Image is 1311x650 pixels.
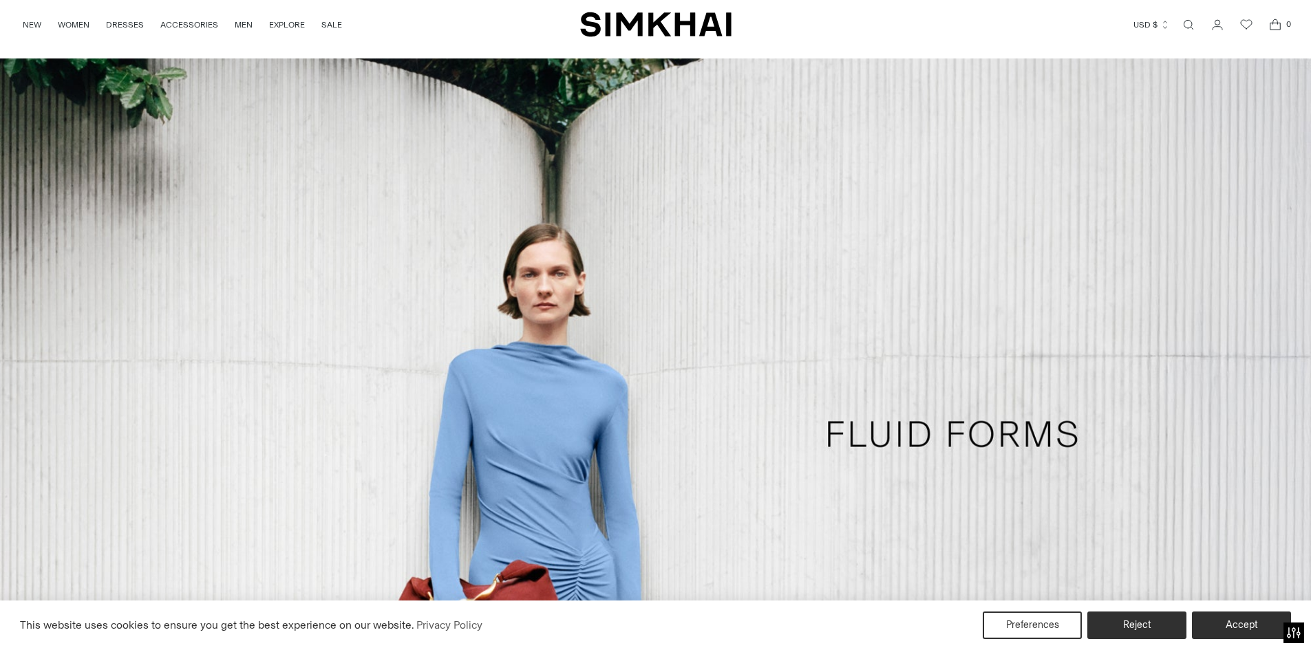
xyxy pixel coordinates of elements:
[1133,10,1170,40] button: USD $
[321,10,342,40] a: SALE
[1282,18,1294,30] span: 0
[580,11,732,38] a: SIMKHAI
[1261,11,1289,39] a: Open cart modal
[20,618,414,631] span: This website uses cookies to ensure you get the best experience on our website.
[11,598,138,639] iframe: Sign Up via Text for Offers
[106,10,144,40] a: DRESSES
[414,615,484,636] a: Privacy Policy (opens in a new tab)
[58,10,89,40] a: WOMEN
[269,10,305,40] a: EXPLORE
[160,10,218,40] a: ACCESSORIES
[23,10,41,40] a: NEW
[1175,11,1202,39] a: Open search modal
[235,10,253,40] a: MEN
[1233,11,1260,39] a: Wishlist
[1192,611,1291,639] button: Accept
[983,611,1082,639] button: Preferences
[1087,611,1186,639] button: Reject
[1204,11,1231,39] a: Go to the account page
